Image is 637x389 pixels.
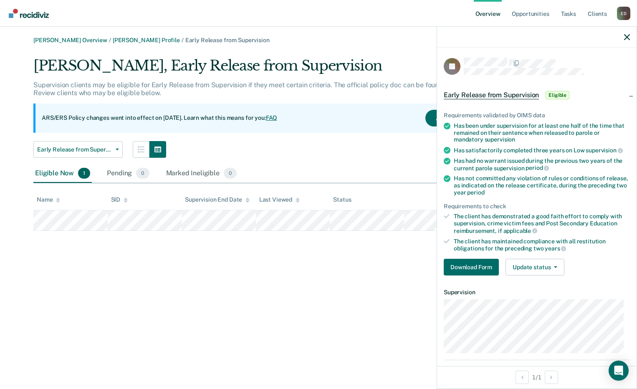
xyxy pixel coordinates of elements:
span: Eligible [546,91,569,99]
span: period [526,164,549,171]
div: Has been under supervision for at least one half of the time that remained on their sentence when... [454,122,630,143]
span: 0 [224,168,237,179]
a: FAQ [266,114,278,121]
p: ARS/ERS Policy changes went into effect on [DATE]. Learn what this means for you: [42,114,277,122]
span: / [107,37,113,43]
img: Recidiviz [9,9,49,18]
div: E D [617,7,630,20]
div: The client has demonstrated a good faith effort to comply with supervision, crime victim fees and... [454,213,630,234]
a: Navigate to form link [444,259,502,275]
span: 1 [78,168,90,179]
span: Early Release from Supervision [37,146,112,153]
button: Acknowledge & Close [425,110,505,126]
button: Next Opportunity [545,371,558,384]
div: Name [37,196,60,203]
dt: Supervision [444,289,630,296]
span: applicable [503,227,537,234]
div: 1 / 1 [437,366,637,388]
span: supervision [586,147,622,154]
div: Open Intercom Messenger [609,361,629,381]
div: Supervision End Date [185,196,250,203]
div: Requirements validated by OIMS data [444,112,630,119]
a: [PERSON_NAME] Overview [33,37,107,43]
div: The client has maintained compliance with all restitution obligations for the preceding two [454,238,630,252]
div: Has satisfactorily completed three years on Low [454,147,630,154]
span: 0 [136,168,149,179]
div: SID [111,196,128,203]
div: Has not committed any violation of rules or conditions of release, as indicated on the release ce... [454,175,630,196]
div: Marked Ineligible [164,164,239,183]
span: Early Release from Supervision [185,37,270,43]
a: [PERSON_NAME] Profile [113,37,180,43]
span: / [180,37,185,43]
div: Eligible Now [33,164,92,183]
p: Supervision clients may be eligible for Early Release from Supervision if they meet certain crite... [33,81,508,97]
button: Update status [506,259,564,275]
div: Pending [105,164,151,183]
div: [PERSON_NAME], Early Release from Supervision [33,57,511,81]
span: period [467,189,484,196]
span: supervision [485,136,515,143]
span: Early Release from Supervision [444,91,539,99]
div: Early Release from SupervisionEligible [437,82,637,109]
button: Profile dropdown button [617,7,630,20]
div: Status [333,196,351,203]
button: Download Form [444,259,499,275]
div: Requirements to check [444,203,630,210]
span: years [545,245,566,252]
button: Previous Opportunity [516,371,529,384]
div: Has had no warrant issued during the previous two years of the current parole supervision [454,157,630,172]
div: Last Viewed [259,196,300,203]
